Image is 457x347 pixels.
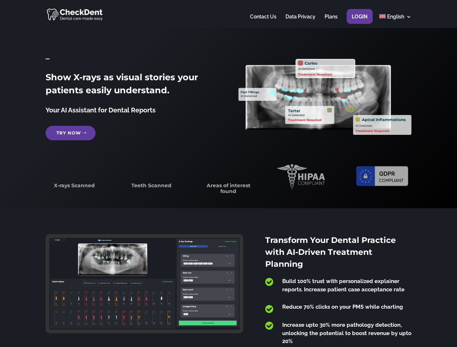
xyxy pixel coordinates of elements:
[265,321,273,330] span: 
[352,14,368,28] a: Login
[250,14,276,28] a: Contact Us
[325,14,338,28] a: Plans
[285,14,316,28] a: Data Privacy
[379,14,411,28] a: English
[265,277,273,287] span: 
[46,106,156,114] span: Your AI Assistant for Dental Reports
[265,304,273,314] span: 
[265,235,396,269] span: Transform Your Dental Practice with AI-Driven Treatment Planning
[282,322,411,344] span: Increase upto 30% more pathology detection, unlocking the potential to boost revenue by upto 20%
[200,183,257,198] h3: Areas of interest found
[46,51,50,61] span: _
[282,278,405,293] span: Build 100% trust with personalized explainer reports. Increase patient case acceptance rate
[47,7,103,21] img: CheckDent AI
[282,304,403,310] span: Reduce 70% clicks on your PMS while charting
[46,183,103,192] h3: X-rays Scanned
[46,126,96,140] a: Try Now
[123,183,180,192] h3: Teeth Scanned
[387,14,404,20] span: English
[238,59,411,135] img: X_Ray_annotated
[46,71,218,100] h2: Show X-rays as visual stories your patients easily understand.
